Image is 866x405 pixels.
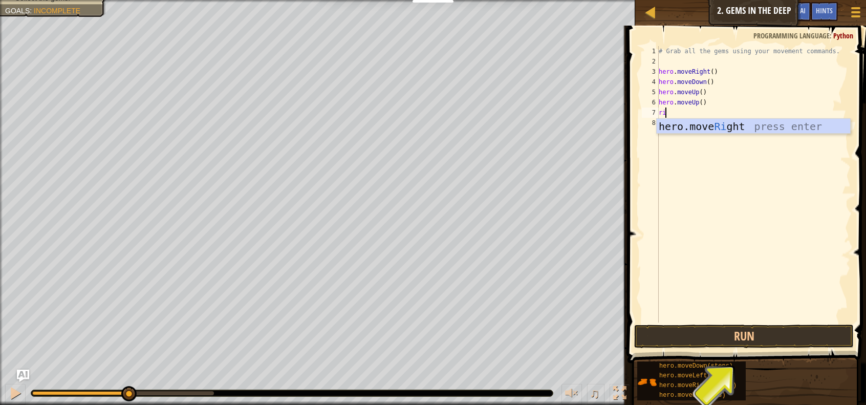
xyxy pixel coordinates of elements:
[30,7,34,15] span: :
[5,7,30,15] span: Goals
[589,386,599,401] span: ♫
[659,392,726,399] span: hero.moveUp(steps)
[17,370,29,382] button: Ask AI
[642,56,659,67] div: 2
[642,108,659,118] div: 7
[659,382,737,389] span: hero.moveRight(steps)
[34,7,80,15] span: Incomplete
[753,31,830,40] span: Programming language
[561,384,582,405] button: Adjust volume
[610,384,630,405] button: Toggle fullscreen
[816,6,833,15] span: Hints
[637,372,657,392] img: portrait.png
[642,97,659,108] div: 6
[833,31,853,40] span: Python
[642,87,659,97] div: 5
[642,46,659,56] div: 1
[783,2,811,21] button: Ask AI
[659,372,733,379] span: hero.moveLeft(steps)
[830,31,833,40] span: :
[634,325,854,348] button: Run
[642,67,659,77] div: 3
[642,118,659,128] div: 8
[659,363,733,370] span: hero.moveDown(steps)
[587,384,604,405] button: ♫
[642,77,659,87] div: 4
[788,6,806,15] span: Ask AI
[5,384,26,405] button: Ctrl + P: Pause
